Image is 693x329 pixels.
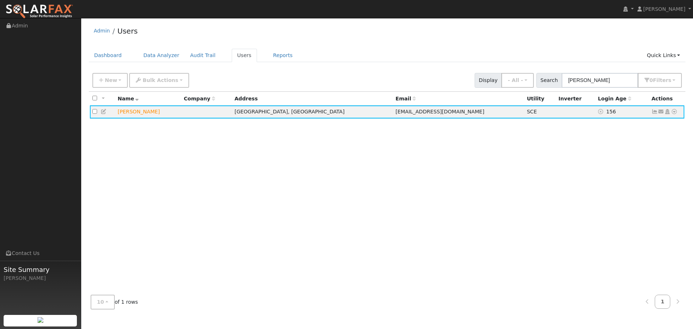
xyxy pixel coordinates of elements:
div: [PERSON_NAME] [4,274,77,282]
a: Login As [664,109,671,114]
a: Data Analyzer [138,49,185,62]
img: SolarFax [5,4,73,19]
a: Show Graph [651,109,658,114]
a: Admin [94,28,110,34]
span: Email [396,96,416,101]
div: Actions [651,95,682,103]
span: Bulk Actions [143,77,178,83]
a: No login access [598,109,606,114]
div: Utility [527,95,553,103]
span: [PERSON_NAME] [643,6,685,12]
td: [GEOGRAPHIC_DATA], [GEOGRAPHIC_DATA] [232,105,393,119]
span: Filter [653,77,671,83]
span: 10 [97,299,104,305]
span: Site Summary [4,265,77,274]
div: Inverter [558,95,593,103]
button: 10 [91,295,115,309]
a: Audit Trail [185,49,221,62]
button: - All - [501,73,534,88]
a: Other actions [671,108,677,116]
span: Days since last login [598,96,631,101]
span: Company name [184,96,215,101]
span: Name [118,96,139,101]
button: Bulk Actions [129,73,189,88]
button: New [92,73,128,88]
a: Reports [268,49,298,62]
span: Search [536,73,562,88]
span: SCE [527,109,537,114]
a: Users [117,27,138,35]
a: 1 [655,295,671,309]
a: Dashboard [89,49,127,62]
span: 03/24/2025 12:28:47 PM [606,109,616,114]
img: retrieve [38,317,43,323]
a: Quick Links [641,49,685,62]
span: New [105,77,117,83]
a: Edit User [101,109,107,114]
a: Users [232,49,257,62]
span: [EMAIL_ADDRESS][DOMAIN_NAME] [396,109,484,114]
td: Lead [115,105,181,119]
a: cplacido838@gmail.com [658,108,664,116]
button: 0Filters [638,73,682,88]
div: Address [235,95,391,103]
span: s [668,77,671,83]
input: Search [562,73,638,88]
span: of 1 rows [91,295,138,309]
span: Display [475,73,502,88]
